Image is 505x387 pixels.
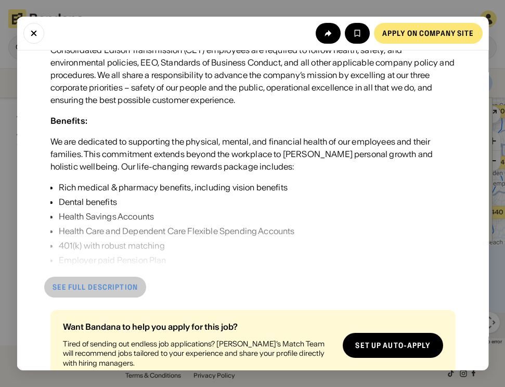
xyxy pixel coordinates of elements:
div: Health Savings Accounts [58,210,425,223]
div: Dental benefits [58,196,425,208]
div: Want Bandana to help you apply for this job? [62,322,334,331]
div: Apply on company site [382,30,474,37]
a: Apply on company site [373,23,482,44]
div: We are dedicated to supporting the physical, mental, and financial health of our employees and th... [50,135,455,173]
div: Consolidated Edison Company of [US_STATE], Inc. (Con Edison), Orange & Rockland Utilities (O&R), ... [50,31,455,106]
div: See full description [52,283,137,291]
div: Rich medical & pharmacy benefits, including vision benefits [58,181,425,193]
div: Benefits: [50,115,87,126]
button: Close [23,23,44,44]
div: 401(k) with robust matching [58,239,425,252]
div: Health Care and Dependent Care Flexible Spending Accounts [58,225,425,237]
div: Set up auto-apply [355,342,430,349]
div: Tired of sending out endless job applications? [PERSON_NAME]’s Match Team will recommend jobs tai... [62,339,334,368]
div: Employer paid Pension Plan [58,254,425,266]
